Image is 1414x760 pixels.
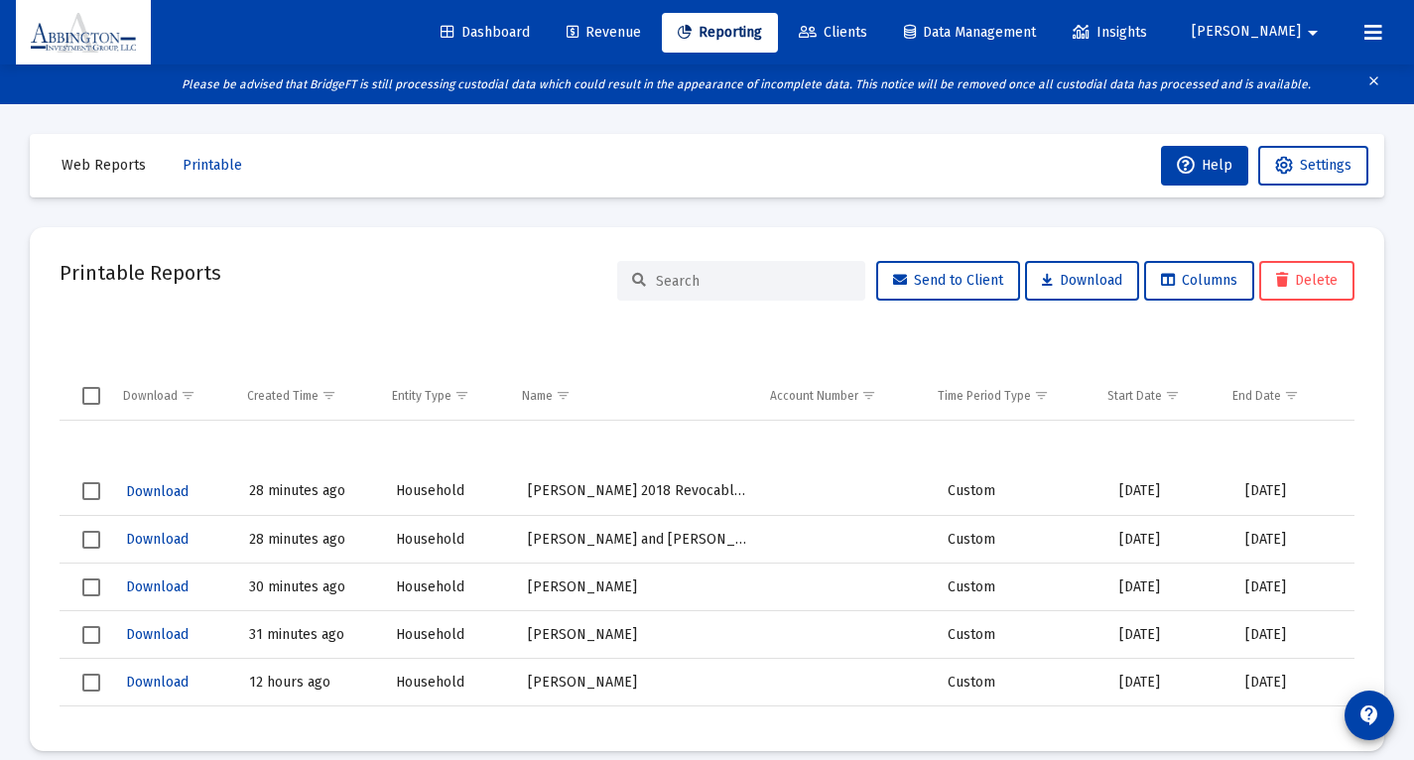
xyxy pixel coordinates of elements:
[378,372,509,420] td: Column Entity Type
[1025,261,1139,301] button: Download
[678,24,762,41] span: Reporting
[425,13,546,53] a: Dashboard
[82,674,100,692] div: Select row
[924,372,1094,420] td: Column Time Period Type
[454,388,469,403] span: Show filter options for column 'Entity Type'
[1165,388,1180,403] span: Show filter options for column 'Start Date'
[514,611,765,659] td: [PERSON_NAME]
[183,157,242,174] span: Printable
[124,525,191,554] button: Download
[1231,611,1354,659] td: [DATE]
[109,372,233,420] td: Column Download
[60,324,1354,721] div: Data grid
[1301,13,1325,53] mat-icon: arrow_drop_down
[82,387,100,405] div: Select all
[247,388,319,404] div: Created Time
[126,483,189,500] span: Download
[938,388,1031,404] div: Time Period Type
[514,468,765,516] td: [PERSON_NAME] 2018 Revocable Trust Trust
[662,13,778,53] a: Reporting
[756,372,923,420] td: Column Account Number
[235,611,381,659] td: 31 minutes ago
[514,564,765,611] td: [PERSON_NAME]
[934,564,1106,611] td: Custom
[783,13,883,53] a: Clients
[82,482,100,500] div: Select row
[233,372,377,420] td: Column Created Time
[1105,706,1231,754] td: [DATE]
[82,578,100,596] div: Select row
[934,706,1106,754] td: Custom
[62,157,146,174] span: Web Reports
[382,659,514,706] td: Household
[392,388,451,404] div: Entity Type
[514,706,765,754] td: [PERSON_NAME]
[1231,564,1354,611] td: [DATE]
[1105,611,1231,659] td: [DATE]
[321,388,336,403] span: Show filter options for column 'Created Time'
[1093,372,1218,420] td: Column Start Date
[1057,13,1163,53] a: Insights
[124,572,191,601] button: Download
[382,611,514,659] td: Household
[567,24,641,41] span: Revenue
[1107,388,1162,404] div: Start Date
[1192,24,1301,41] span: [PERSON_NAME]
[1144,261,1254,301] button: Columns
[1042,272,1122,289] span: Download
[1259,261,1354,301] button: Delete
[522,388,553,404] div: Name
[382,564,514,611] td: Household
[441,24,530,41] span: Dashboard
[1161,146,1248,186] button: Help
[1034,388,1049,403] span: Show filter options for column 'Time Period Type'
[799,24,867,41] span: Clients
[82,721,100,739] div: Select row
[888,13,1052,53] a: Data Management
[1366,69,1381,99] mat-icon: clear
[1105,516,1231,564] td: [DATE]
[1231,516,1354,564] td: [DATE]
[123,388,178,404] div: Download
[126,531,189,548] span: Download
[1105,468,1231,516] td: [DATE]
[1231,468,1354,516] td: [DATE]
[1161,272,1237,289] span: Columns
[82,531,100,549] div: Select row
[126,626,189,643] span: Download
[904,24,1036,41] span: Data Management
[382,468,514,516] td: Household
[1168,12,1349,52] button: [PERSON_NAME]
[1258,146,1368,186] button: Settings
[235,659,381,706] td: 12 hours ago
[31,13,136,53] img: Dashboard
[235,516,381,564] td: 28 minutes ago
[126,578,189,595] span: Download
[893,272,1003,289] span: Send to Client
[382,706,514,754] td: Household
[1105,659,1231,706] td: [DATE]
[1231,706,1354,754] td: [DATE]
[656,273,850,290] input: Search
[46,146,162,186] button: Web Reports
[235,468,381,516] td: 28 minutes ago
[551,13,657,53] a: Revenue
[382,516,514,564] td: Household
[514,659,765,706] td: [PERSON_NAME]
[1219,372,1340,420] td: Column End Date
[1105,564,1231,611] td: [DATE]
[934,516,1106,564] td: Custom
[508,372,756,420] td: Column Name
[1231,659,1354,706] td: [DATE]
[167,146,258,186] button: Printable
[1276,272,1338,289] span: Delete
[235,564,381,611] td: 30 minutes ago
[124,477,191,506] button: Download
[1073,24,1147,41] span: Insights
[82,626,100,644] div: Select row
[514,516,765,564] td: [PERSON_NAME] and [PERSON_NAME]
[124,668,191,697] button: Download
[182,77,1311,91] i: Please be advised that BridgeFT is still processing custodial data which could result in the appe...
[556,388,571,403] span: Show filter options for column 'Name'
[861,388,876,403] span: Show filter options for column 'Account Number'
